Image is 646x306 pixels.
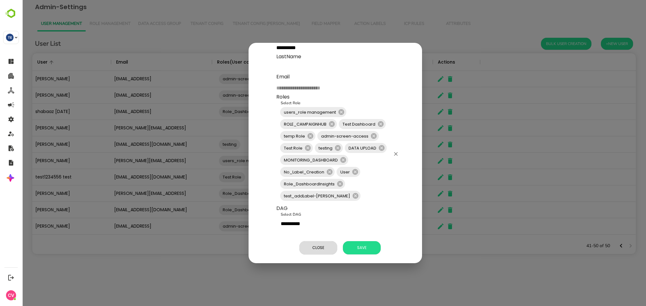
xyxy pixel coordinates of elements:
[323,144,358,152] span: DATA UPLOAD
[254,73,349,81] label: Email
[277,241,315,254] button: Close
[258,109,318,116] span: users_role management
[254,53,349,60] label: LastName
[293,144,314,152] span: testing
[258,168,306,176] span: No_Label_Creation
[258,191,338,201] div: test_addLabel-[PERSON_NAME]
[258,155,326,165] div: MONITORING_DASHBOARD
[254,205,266,212] label: DAG
[293,143,321,153] div: testing
[323,143,365,153] div: DATA UPLOAD
[317,121,357,128] span: Test Dashboard
[258,179,323,189] div: Role_DashboardInsights
[258,143,291,153] div: Test Role
[258,156,320,164] span: MONITORING_DASHBOARD
[7,273,15,282] button: Logout
[258,121,308,128] span: ROLE_CAMPAIGNHUB
[280,244,312,252] span: Close
[369,150,378,158] button: Clear
[6,34,14,41] div: TE
[258,180,316,188] span: Role_DashboardInsights
[259,212,279,217] label: Select DAG
[314,167,338,177] div: User
[259,100,279,106] label: Select Role
[6,290,16,300] div: CV
[258,144,284,152] span: Test Role
[295,131,357,141] div: admin-screen-access
[258,167,313,177] div: No_Label_Creation
[324,244,355,252] span: Save
[3,8,19,20] img: BambooboxLogoMark.f1c84d78b4c51b1a7b5f700c9845e183.svg
[321,241,359,254] button: Save
[254,93,267,101] label: Roles
[258,119,315,129] div: ROLE_CAMPAIGNHUB
[258,133,287,140] span: temp Role
[314,168,332,176] span: User
[258,192,332,200] span: test_addLabel-[PERSON_NAME]
[258,107,324,117] div: users_role management
[295,133,350,140] span: admin-screen-access
[317,119,364,129] div: Test Dashboard
[258,131,293,141] div: temp Role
